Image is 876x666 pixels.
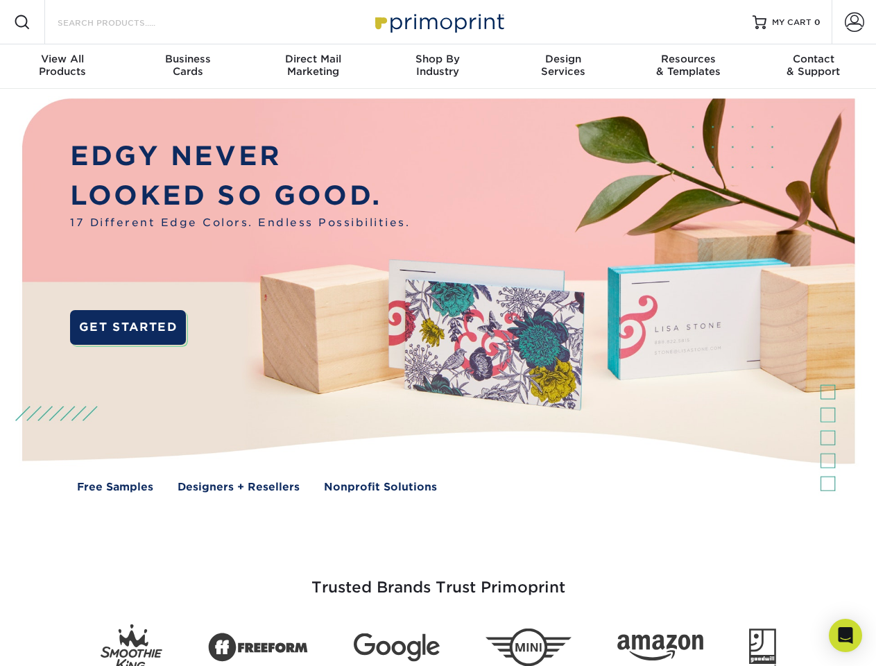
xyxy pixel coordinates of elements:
h3: Trusted Brands Trust Primoprint [33,545,844,613]
span: 17 Different Edge Colors. Endless Possibilities. [70,215,410,231]
span: Shop By [375,53,500,65]
img: Primoprint [369,7,508,37]
a: DesignServices [501,44,626,89]
span: MY CART [772,17,811,28]
a: Designers + Resellers [178,479,300,495]
div: Open Intercom Messenger [829,619,862,652]
a: Resources& Templates [626,44,750,89]
div: & Support [751,53,876,78]
span: Contact [751,53,876,65]
div: Industry [375,53,500,78]
div: & Templates [626,53,750,78]
iframe: Google Customer Reviews [3,624,118,661]
input: SEARCH PRODUCTS..... [56,14,191,31]
img: Goodwill [749,629,776,666]
span: Design [501,53,626,65]
div: Cards [125,53,250,78]
a: Free Samples [77,479,153,495]
a: Nonprofit Solutions [324,479,437,495]
a: BusinessCards [125,44,250,89]
p: EDGY NEVER [70,137,410,176]
div: Services [501,53,626,78]
a: Direct MailMarketing [250,44,375,89]
p: LOOKED SO GOOD. [70,176,410,216]
img: Amazon [617,635,703,661]
img: Google [354,633,440,662]
a: GET STARTED [70,310,186,345]
span: Business [125,53,250,65]
div: Marketing [250,53,375,78]
span: 0 [814,17,821,27]
span: Resources [626,53,750,65]
span: Direct Mail [250,53,375,65]
a: Shop ByIndustry [375,44,500,89]
a: Contact& Support [751,44,876,89]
